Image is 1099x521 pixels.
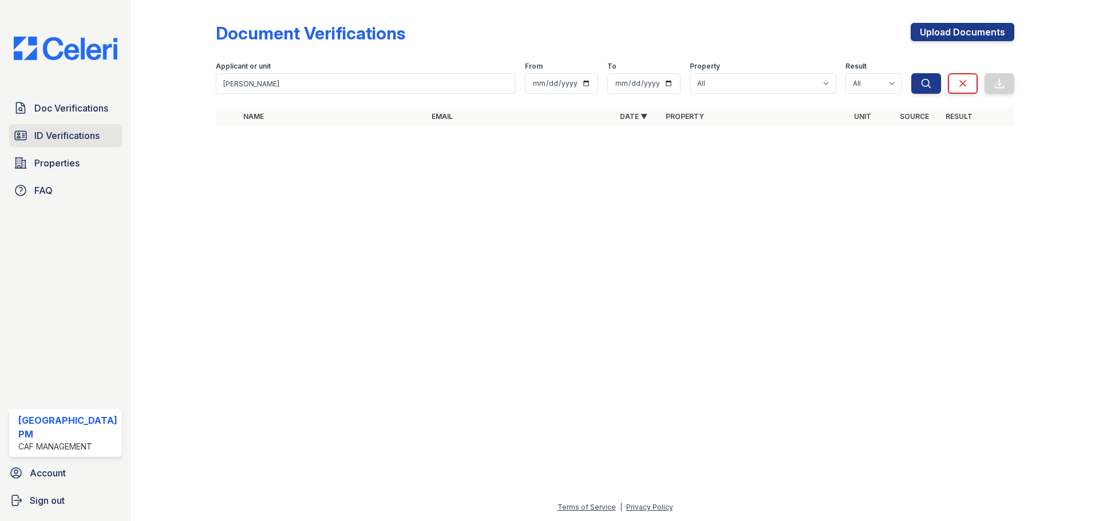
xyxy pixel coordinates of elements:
[9,152,122,174] a: Properties
[18,441,117,452] div: CAF Management
[216,73,516,94] input: Search by name, email, or unit number
[216,23,405,43] div: Document Verifications
[946,112,973,121] a: Result
[5,489,126,512] a: Sign out
[854,112,871,121] a: Unit
[9,179,122,202] a: FAQ
[30,466,66,480] span: Account
[620,503,622,511] div: |
[5,462,126,484] a: Account
[34,184,53,197] span: FAQ
[620,112,647,121] a: Date ▼
[18,413,117,441] div: [GEOGRAPHIC_DATA] PM
[558,503,616,511] a: Terms of Service
[9,97,122,120] a: Doc Verifications
[900,112,929,121] a: Source
[432,112,453,121] a: Email
[845,62,867,71] label: Result
[34,129,100,142] span: ID Verifications
[607,62,616,71] label: To
[34,101,108,115] span: Doc Verifications
[30,494,65,507] span: Sign out
[911,23,1014,41] a: Upload Documents
[626,503,673,511] a: Privacy Policy
[690,62,720,71] label: Property
[243,112,264,121] a: Name
[5,37,126,60] img: CE_Logo_Blue-a8612792a0a2168367f1c8372b55b34899dd931a85d93a1a3d3e32e68fde9ad4.png
[216,62,271,71] label: Applicant or unit
[34,156,80,170] span: Properties
[525,62,543,71] label: From
[9,124,122,147] a: ID Verifications
[666,112,704,121] a: Property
